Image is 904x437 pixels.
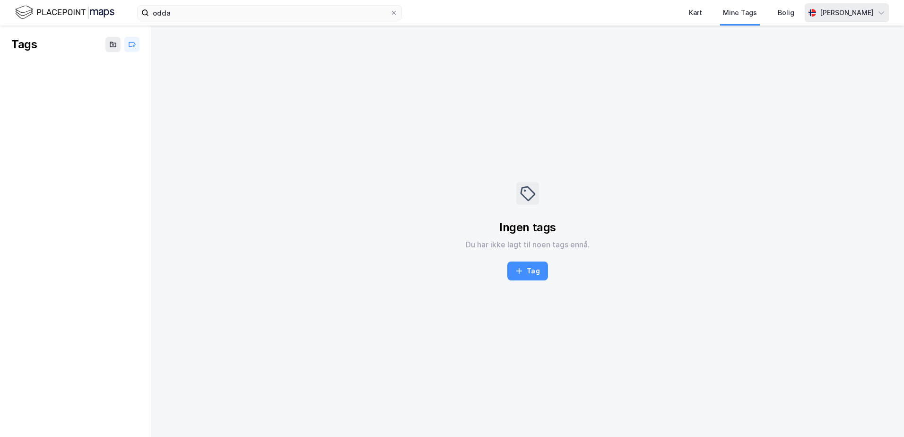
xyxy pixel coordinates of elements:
div: [PERSON_NAME] [820,7,874,18]
div: Du har ikke lagt til noen tags ennå. [466,239,590,250]
div: Kontrollprogram for chat [857,392,904,437]
input: Søk på adresse, matrikkel, gårdeiere, leietakere eller personer [149,6,390,20]
button: Tag [507,262,548,280]
img: logo.f888ab2527a4732fd821a326f86c7f29.svg [15,4,114,21]
iframe: Chat Widget [857,392,904,437]
div: Tags [11,37,37,52]
div: Ingen tags [499,220,556,235]
div: Bolig [778,7,794,18]
div: Kart [689,7,702,18]
div: Mine Tags [723,7,757,18]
